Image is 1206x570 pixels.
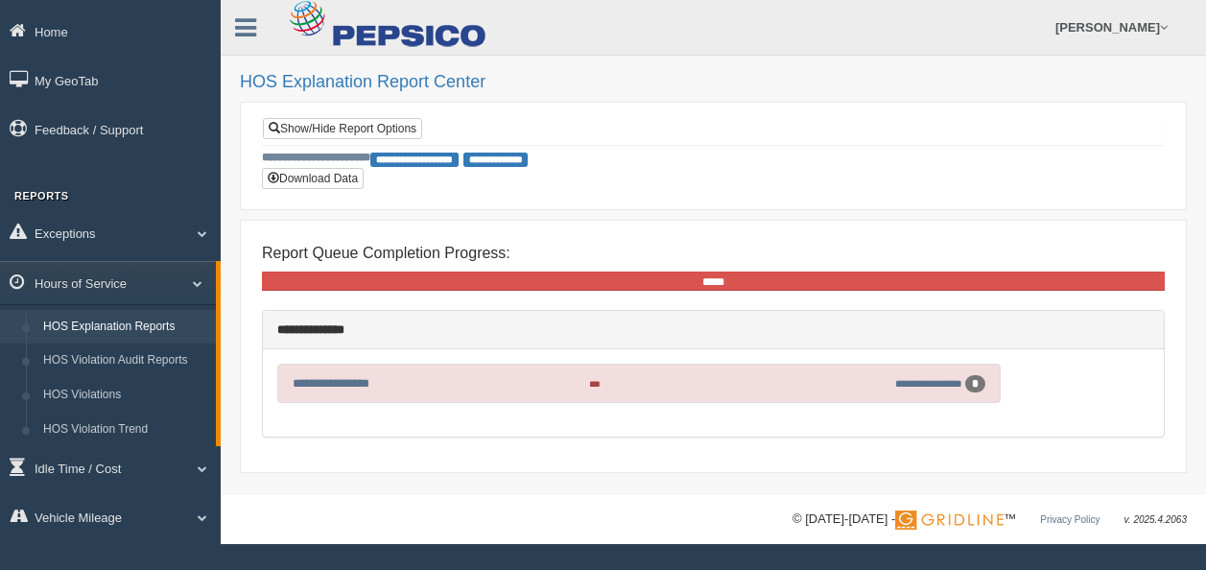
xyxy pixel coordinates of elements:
a: Privacy Policy [1040,514,1100,525]
h2: HOS Explanation Report Center [240,73,1187,92]
h4: Report Queue Completion Progress: [262,245,1165,262]
a: Show/Hide Report Options [263,118,422,139]
span: v. 2025.4.2063 [1124,514,1187,525]
a: HOS Violations [35,378,216,413]
a: HOS Explanation Reports [35,310,216,344]
a: HOS Violation Audit Reports [35,344,216,378]
button: Download Data [262,168,364,189]
img: Gridline [895,511,1004,530]
div: © [DATE]-[DATE] - ™ [792,510,1187,530]
a: HOS Violation Trend [35,413,216,447]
